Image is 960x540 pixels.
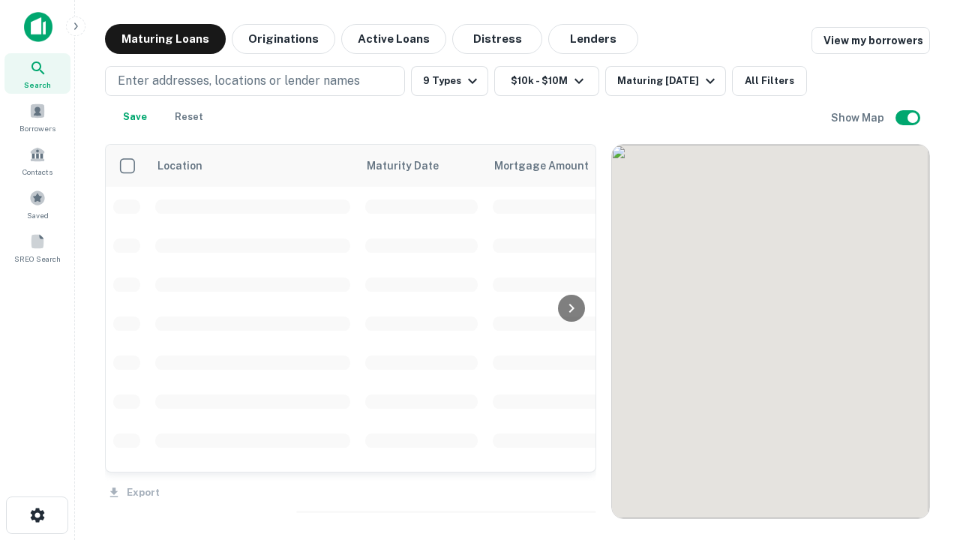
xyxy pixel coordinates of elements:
div: 0 0 [612,145,929,518]
span: SREO Search [14,253,61,265]
span: Search [24,79,51,91]
button: $10k - $10M [494,66,599,96]
a: Search [4,53,70,94]
th: Location [148,145,358,187]
th: Mortgage Amount [485,145,650,187]
a: View my borrowers [811,27,930,54]
iframe: Chat Widget [885,420,960,492]
button: 9 Types [411,66,488,96]
span: Location [157,157,202,175]
img: capitalize-icon.png [24,12,52,42]
h6: Show Map [831,109,886,126]
button: Maturing Loans [105,24,226,54]
button: Reset [165,102,213,132]
button: All Filters [732,66,807,96]
button: Enter addresses, locations or lender names [105,66,405,96]
a: Saved [4,184,70,224]
button: Maturing [DATE] [605,66,726,96]
button: Save your search to get updates of matches that match your search criteria. [111,102,159,132]
a: Borrowers [4,97,70,137]
a: SREO Search [4,227,70,268]
th: Maturity Date [358,145,485,187]
span: Mortgage Amount [494,157,608,175]
button: Originations [232,24,335,54]
span: Contacts [22,166,52,178]
a: Contacts [4,140,70,181]
span: Saved [27,209,49,221]
button: Active Loans [341,24,446,54]
span: Borrowers [19,122,55,134]
div: Maturing [DATE] [617,72,719,90]
p: Enter addresses, locations or lender names [118,72,360,90]
button: Distress [452,24,542,54]
button: Lenders [548,24,638,54]
span: Maturity Date [367,157,458,175]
